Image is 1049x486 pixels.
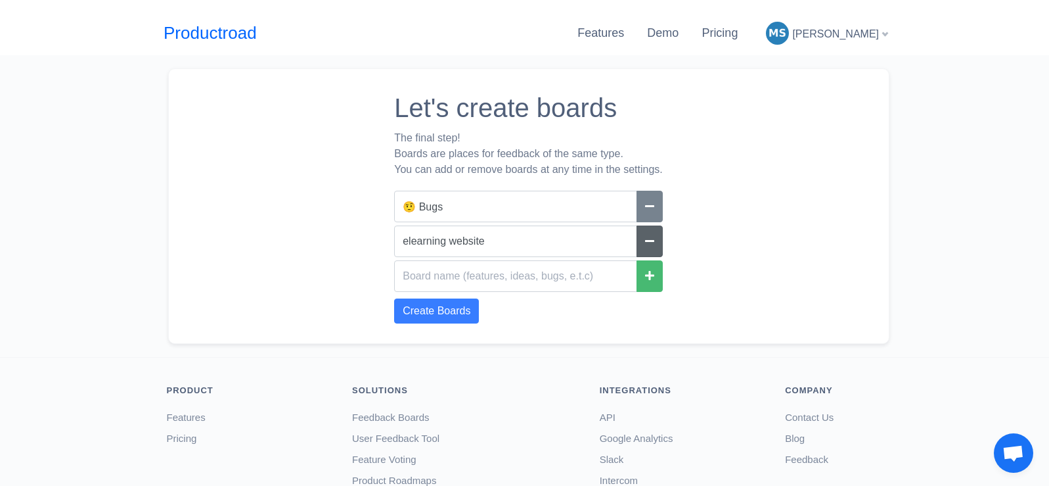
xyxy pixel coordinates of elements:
input: Board name (features, ideas, bugs, e.t.c) [394,260,637,292]
a: Features [577,26,624,39]
a: Google Analytics [600,433,673,444]
span: [PERSON_NAME] [792,28,879,39]
div: The final step! Boards are places for feedback of the same type. You can add or remove boards at ... [394,130,663,178]
a: Feature Voting [352,454,416,465]
a: Blog [785,433,805,444]
a: Pricing [702,26,738,39]
button: Create Boards [394,299,479,324]
a: Demo [647,26,679,39]
a: Intercom [600,475,638,486]
a: Productroad [164,20,257,46]
a: Open chat [994,433,1033,473]
a: Contact Us [785,412,834,423]
div: Solutions [352,384,580,397]
a: Feedback Boards [352,412,430,423]
a: User Feedback Tool [352,433,439,444]
a: Feedback [785,454,828,465]
div: Integrations [600,384,766,397]
a: Slack [600,454,624,465]
div: Company [785,384,889,397]
a: Product Roadmaps [352,475,436,486]
a: API [600,412,615,423]
img: moses sati userpic [766,22,789,45]
a: Pricing [167,433,197,444]
a: Features [167,412,206,423]
input: Board name (features, ideas, bugs, e.t.c) [394,226,637,257]
h1: Let's create boards [394,92,663,124]
input: Board name (features, ideas, bugs, e.t.c) [394,191,637,222]
div: [PERSON_NAME] [761,16,893,50]
div: Product [167,384,333,397]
